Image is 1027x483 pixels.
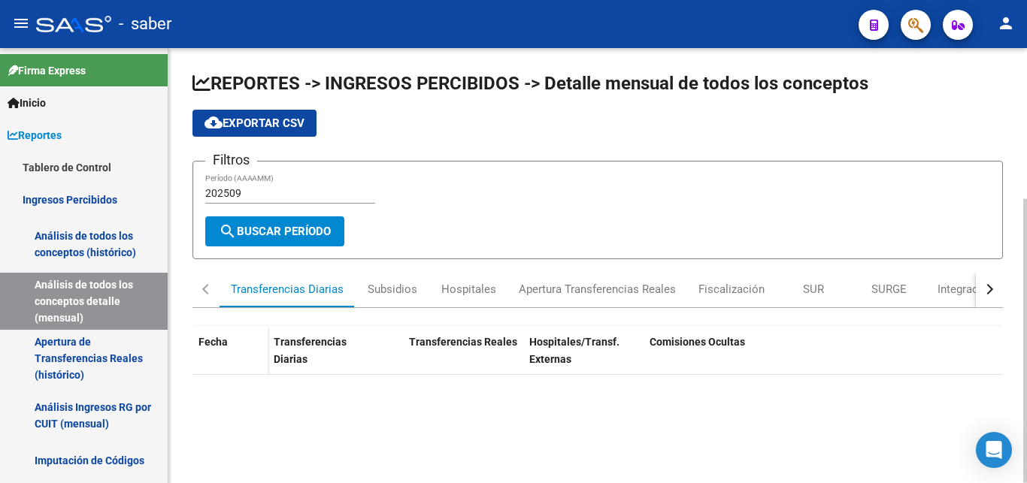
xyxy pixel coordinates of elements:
[274,336,347,365] span: Transferencias Diarias
[8,95,46,111] span: Inicio
[403,326,523,389] datatable-header-cell: Transferencias Reales
[8,62,86,79] span: Firma Express
[871,281,907,297] div: SURGE
[976,432,1012,468] div: Open Intercom Messenger
[8,127,62,143] span: Reportes
[368,281,417,297] div: Subsidios
[119,8,171,41] span: - saber
[997,14,1015,32] mat-icon: person
[192,326,268,389] datatable-header-cell: Fecha
[803,281,824,297] div: SUR
[409,336,517,348] span: Transferencias Reales
[523,326,644,389] datatable-header-cell: Hospitales/Transf. Externas
[205,149,257,171] h3: Filtros
[644,326,764,389] datatable-header-cell: Comisiones Ocultas
[192,73,868,94] span: REPORTES -> INGRESOS PERCIBIDOS -> Detalle mensual de todos los conceptos
[650,336,745,348] span: Comisiones Ocultas
[12,14,30,32] mat-icon: menu
[204,113,223,131] mat-icon: cloud_download
[938,281,994,297] div: Integración
[192,110,317,137] button: Exportar CSV
[219,222,237,240] mat-icon: search
[698,281,765,297] div: Fiscalización
[205,216,344,246] button: Buscar Período
[529,336,620,365] span: Hospitales/Transf. Externas
[219,225,331,238] span: Buscar Período
[198,336,228,348] span: Fecha
[519,281,676,297] div: Apertura Transferencias Reales
[268,326,388,389] datatable-header-cell: Transferencias Diarias
[441,281,496,297] div: Hospitales
[204,116,304,130] span: Exportar CSV
[231,281,344,297] div: Transferencias Diarias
